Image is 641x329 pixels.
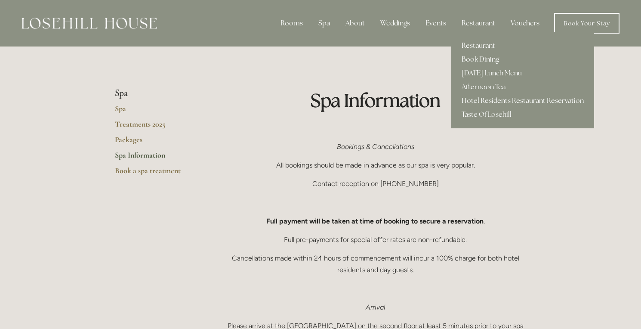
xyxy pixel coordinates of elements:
[225,178,526,189] p: Contact reception on [PHONE_NUMBER]
[419,15,453,32] div: Events
[115,166,197,181] a: Book a spa treatment
[337,143,414,151] em: Bookings & Cancellations
[22,18,157,29] img: Losehill House
[115,135,197,150] a: Packages
[266,217,484,225] strong: Full payment will be taken at time of booking to secure a reservation
[225,215,526,227] p: .
[451,53,594,66] a: Book Dining
[225,252,526,276] p: Cancellations made within 24 hours of commencement will incur a 100% charge for both hotel reside...
[115,104,197,119] a: Spa
[451,39,594,53] a: Restaurant
[274,15,310,32] div: Rooms
[451,80,594,94] a: Afternoon Tea
[311,89,441,112] strong: Spa Information
[225,234,526,245] p: Full pre-payments for special offer rates are non-refundable.
[373,15,417,32] div: Weddings
[115,88,197,99] li: Spa
[339,15,372,32] div: About
[504,15,546,32] a: Vouchers
[225,159,526,171] p: All bookings should be made in advance as our spa is very popular.
[455,15,502,32] div: Restaurant
[554,13,619,34] a: Book Your Stay
[311,15,337,32] div: Spa
[366,303,385,311] em: Arrival
[451,108,594,121] a: Taste Of Losehill
[115,119,197,135] a: Treatments 2025
[115,150,197,166] a: Spa Information
[451,66,594,80] a: [DATE] Lunch Menu
[451,94,594,108] a: Hotel Residents Restaurant Reservation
